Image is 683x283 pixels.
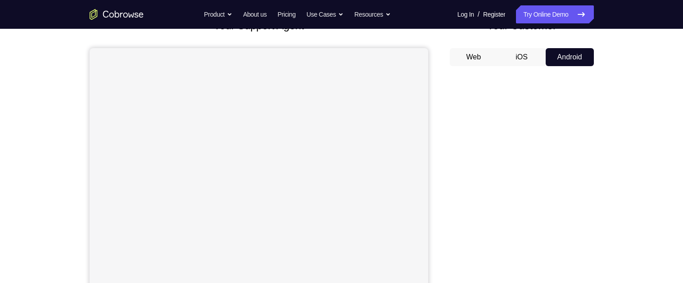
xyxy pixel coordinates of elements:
a: Try Online Demo [516,5,593,23]
a: Go to the home page [90,9,144,20]
span: / [478,9,479,20]
button: Android [546,48,594,66]
button: iOS [498,48,546,66]
button: Resources [354,5,391,23]
button: Web [450,48,498,66]
button: Product [204,5,232,23]
a: Pricing [277,5,295,23]
a: Log In [457,5,474,23]
a: Register [483,5,505,23]
button: Use Cases [307,5,344,23]
a: About us [243,5,267,23]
